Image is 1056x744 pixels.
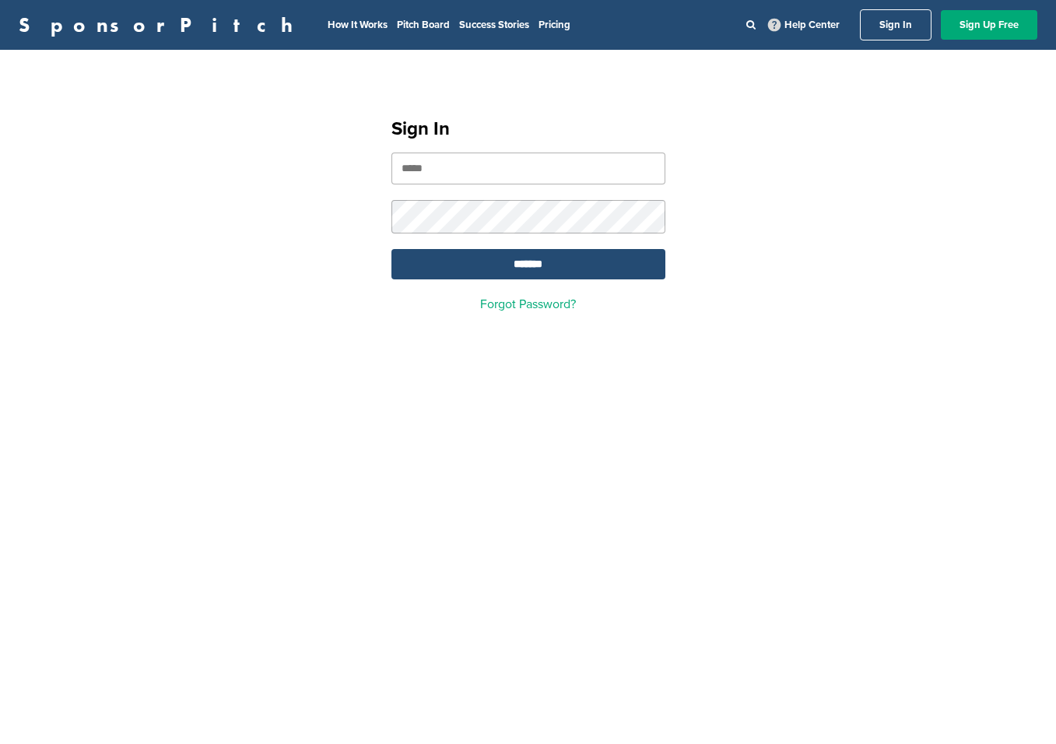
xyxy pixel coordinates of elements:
[328,19,388,31] a: How It Works
[459,19,529,31] a: Success Stories
[941,10,1037,40] a: Sign Up Free
[860,9,931,40] a: Sign In
[539,19,570,31] a: Pricing
[397,19,450,31] a: Pitch Board
[480,297,576,312] a: Forgot Password?
[765,16,843,34] a: Help Center
[391,115,665,143] h1: Sign In
[19,15,303,35] a: SponsorPitch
